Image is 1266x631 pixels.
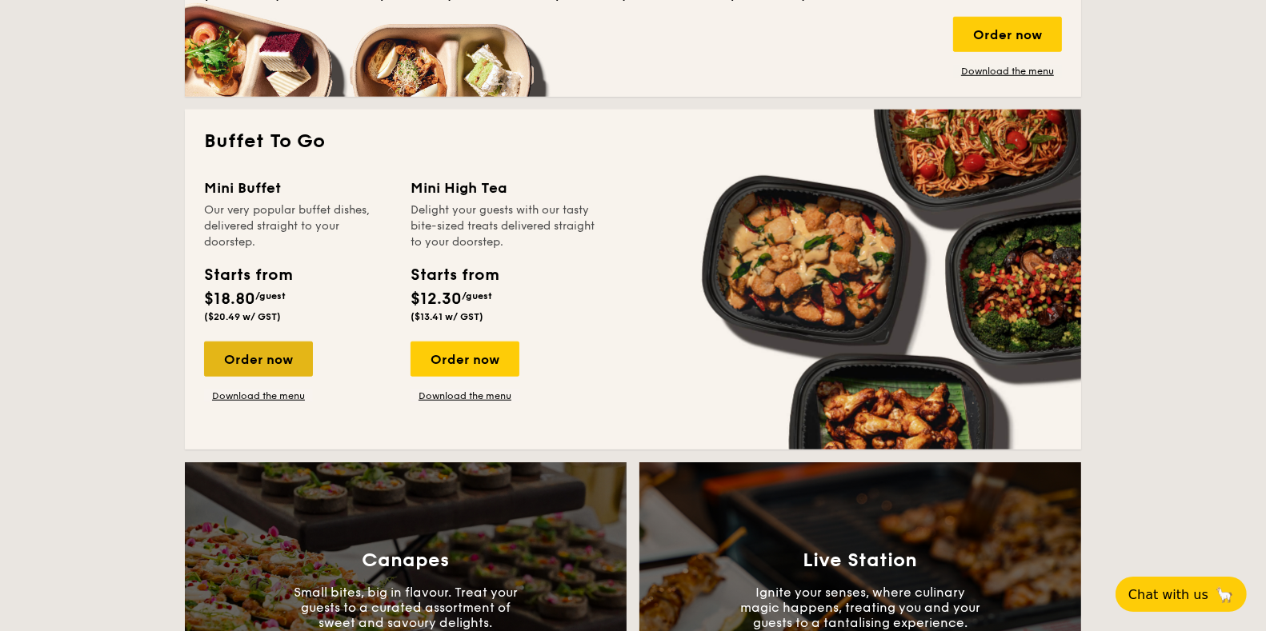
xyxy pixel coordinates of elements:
[255,290,286,302] span: /guest
[204,177,391,199] div: Mini Buffet
[204,311,281,322] span: ($20.49 w/ GST)
[204,389,313,402] a: Download the menu
[411,263,498,287] div: Starts from
[286,585,526,630] p: Small bites, big in flavour. Treat your guests to a curated assortment of sweet and savoury delig...
[740,585,980,630] p: Ignite your senses, where culinary magic happens, treating you and your guests to a tantalising e...
[1128,587,1208,602] span: Chat with us
[411,290,462,309] span: $12.30
[411,202,598,250] div: Delight your guests with our tasty bite-sized treats delivered straight to your doorstep.
[953,65,1062,78] a: Download the menu
[803,549,918,572] h3: Live Station
[411,389,519,402] a: Download the menu
[204,290,255,309] span: $18.80
[411,341,519,377] div: Order now
[411,177,598,199] div: Mini High Tea
[1116,577,1247,612] button: Chat with us🦙
[204,202,391,250] div: Our very popular buffet dishes, delivered straight to your doorstep.
[204,263,291,287] div: Starts from
[204,129,1062,154] h2: Buffet To Go
[363,549,450,572] h3: Canapes
[953,17,1062,52] div: Order now
[462,290,492,302] span: /guest
[204,341,313,377] div: Order now
[1215,585,1234,604] span: 🦙
[411,311,483,322] span: ($13.41 w/ GST)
